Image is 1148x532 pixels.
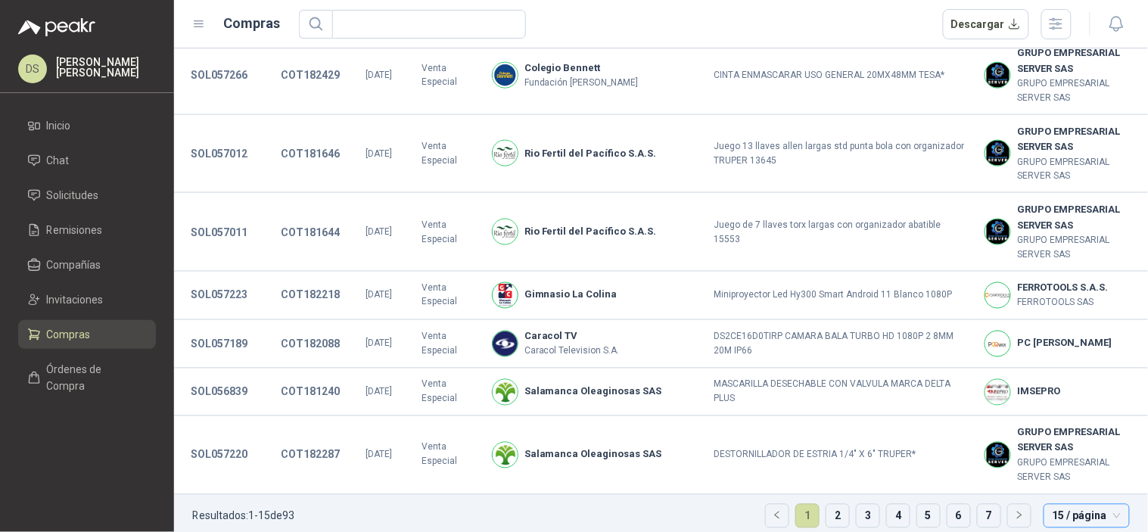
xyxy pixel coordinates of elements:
a: 1 [796,505,819,527]
td: Venta Especial [412,369,483,416]
img: Company Logo [985,283,1010,308]
span: Inicio [47,117,71,134]
img: Company Logo [493,283,518,308]
img: Company Logo [985,380,1010,405]
span: [DATE] [366,338,392,349]
td: Venta Especial [412,115,483,194]
b: FERROTOOLS S.A.S. [1017,281,1108,296]
button: SOL057011 [183,219,255,246]
span: [DATE] [366,290,392,300]
td: Miniproyector Led Hy300 Smart Android 11 Blanco 1080P [705,272,975,320]
img: Company Logo [985,443,1010,468]
a: 3 [857,505,879,527]
li: 2 [826,504,850,528]
a: 2 [826,505,849,527]
b: Salamanca Oleaginosas SAS [524,447,662,462]
a: 6 [947,505,970,527]
span: [DATE] [366,450,392,460]
li: 5 [916,504,941,528]
td: Venta Especial [412,193,483,272]
a: 5 [917,505,940,527]
button: SOL056839 [183,378,255,406]
button: COT181240 [273,378,347,406]
img: Company Logo [493,331,518,356]
td: Venta Especial [412,416,483,495]
span: [DATE] [366,387,392,397]
li: 6 [947,504,971,528]
button: COT182088 [273,331,347,358]
span: Órdenes de Compra [47,361,142,394]
b: GRUPO EMPRESARIAL SERVER SAS [1017,425,1139,456]
b: IMSEPRO [1017,384,1060,400]
td: Juego 13 llaves allen largas std punta bola con organizador TRUPER 13645 [705,115,975,194]
p: Caracol Television S.A. [524,344,620,359]
a: Inicio [18,111,156,140]
b: Colegio Bennett [524,61,639,76]
b: Salamanca Oleaginosas SAS [524,384,662,400]
b: Rio Fertil del Pacífico S.A.S. [524,224,657,239]
li: Página anterior [765,504,789,528]
p: GRUPO EMPRESARIAL SERVER SAS [1017,456,1139,485]
li: Página siguiente [1007,504,1031,528]
a: Compras [18,320,156,349]
b: Rio Fertil del Pacífico S.A.S. [524,146,657,161]
img: Company Logo [493,380,518,405]
li: 7 [977,504,1001,528]
img: Company Logo [985,63,1010,88]
span: right [1015,511,1024,520]
p: GRUPO EMPRESARIAL SERVER SAS [1017,155,1139,184]
b: GRUPO EMPRESARIAL SERVER SAS [1017,45,1139,76]
button: SOL057266 [183,61,255,89]
td: DS2CE16D0TIRP CAMARA BALA TURBO HD 1080P 2 8MM 20M IP66 [705,320,975,369]
a: Solicitudes [18,181,156,210]
img: Company Logo [493,63,518,88]
span: [DATE] [366,226,392,237]
img: Company Logo [985,141,1010,166]
b: GRUPO EMPRESARIAL SERVER SAS [1017,124,1139,155]
a: 4 [887,505,910,527]
span: Compras [47,326,91,343]
td: Venta Especial [412,320,483,369]
b: Caracol TV [524,329,620,344]
a: Compañías [18,250,156,279]
button: COT182429 [273,61,347,89]
a: Invitaciones [18,285,156,314]
p: GRUPO EMPRESARIAL SERVER SAS [1017,233,1139,262]
td: Venta Especial [412,36,483,115]
td: DESTORNILLADOR DE ESTRIA 1/4" X 6" TRUPER* [705,416,975,495]
span: left [773,511,782,520]
button: SOL057012 [183,140,255,167]
span: [DATE] [366,148,392,159]
button: SOL057189 [183,331,255,358]
p: Fundación [PERSON_NAME] [524,76,639,90]
p: GRUPO EMPRESARIAL SERVER SAS [1017,76,1139,105]
p: Resultados: 1 - 15 de 93 [192,511,294,521]
a: 7 [978,505,1000,527]
img: Logo peakr [18,18,95,36]
div: DS [18,54,47,83]
button: right [1008,505,1031,527]
p: FERROTOOLS SAS [1017,296,1108,310]
span: Chat [47,152,70,169]
img: Company Logo [985,331,1010,356]
td: Juego de 7 llaves torx largas con organizador abatible 15553 [705,193,975,272]
button: COT182218 [273,282,347,309]
span: [DATE] [366,70,392,80]
b: Gimnasio La Colina [524,288,618,303]
li: 4 [886,504,910,528]
button: SOL057223 [183,282,255,309]
span: Solicitudes [47,187,99,204]
p: [PERSON_NAME] [PERSON_NAME] [56,57,156,78]
img: Company Logo [493,219,518,244]
img: Company Logo [493,443,518,468]
td: MASCARILLA DESECHABLE CON VALVULA MARCA DELTA PLUS [705,369,975,416]
img: Company Logo [493,141,518,166]
h1: Compras [224,13,281,34]
li: 3 [856,504,880,528]
li: 1 [795,504,820,528]
span: Invitaciones [47,291,104,308]
button: SOL057220 [183,441,255,468]
b: GRUPO EMPRESARIAL SERVER SAS [1017,202,1139,233]
b: PC [PERSON_NAME] [1017,336,1112,351]
td: CINTA ENMASCARAR USO GENERAL 20MX48MM TESA* [705,36,975,115]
